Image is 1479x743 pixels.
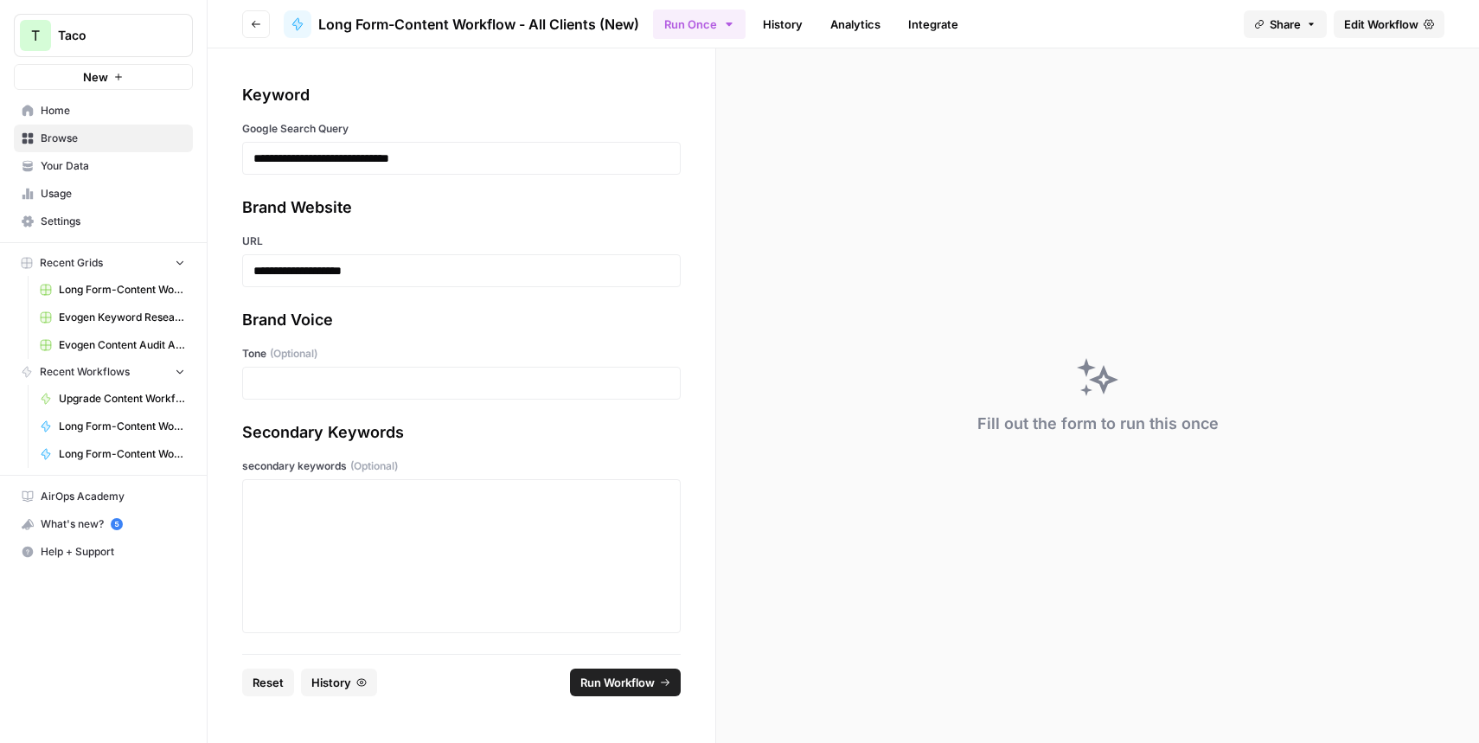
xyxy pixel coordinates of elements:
button: What's new? 5 [14,510,193,538]
label: URL [242,234,681,249]
span: Evogen Content Audit Agent Grid [59,337,185,353]
a: Integrate [898,10,969,38]
label: Google Search Query [242,121,681,137]
span: Long Form-Content Workflow (Portuguese) [59,446,185,462]
button: Recent Grids [14,250,193,276]
div: Fill out the form to run this once [977,412,1219,436]
span: Run Workflow [580,674,655,691]
span: Browse [41,131,185,146]
span: Long Form-Content Workflow - AI Clients (New) Grid [59,282,185,298]
a: Long Form-Content Workflow - AI Clients (New) Grid [32,276,193,304]
button: New [14,64,193,90]
a: Evogen Content Audit Agent Grid [32,331,193,359]
span: Help + Support [41,544,185,560]
button: Run Once [653,10,746,39]
span: T [31,25,40,46]
span: Home [41,103,185,118]
a: 5 [111,518,123,530]
a: Long Form-Content Workflow (Portuguese) [32,440,193,468]
span: New [83,68,108,86]
div: What's new? [15,511,192,537]
span: (Optional) [350,458,398,474]
span: Long Form-Content Workflow - All Clients (New) [318,14,639,35]
div: Brand Voice [242,308,681,332]
text: 5 [114,520,118,528]
span: Usage [41,186,185,202]
span: Recent Workflows [40,364,130,380]
a: Long Form-Content Workflow - All Clients (New) [284,10,639,38]
label: Tone [242,346,681,362]
a: Edit Workflow [1334,10,1444,38]
a: Long Form-Content Workflow - AI Clients (New) [32,413,193,440]
label: secondary keywords [242,458,681,474]
button: Help + Support [14,538,193,566]
a: AirOps Academy [14,483,193,510]
div: Brand Website [242,195,681,220]
button: Workspace: Taco [14,14,193,57]
span: Share [1270,16,1301,33]
span: Your Data [41,158,185,174]
span: Upgrade Content Workflow - mogul [59,391,185,407]
a: Upgrade Content Workflow - mogul [32,385,193,413]
a: Your Data [14,152,193,180]
span: Edit Workflow [1344,16,1418,33]
button: History [301,669,377,696]
div: Secondary Keywords [242,420,681,445]
span: Taco [58,27,163,44]
button: Reset [242,669,294,696]
a: Evogen Keyword Research Agent Grid [32,304,193,331]
a: History [752,10,813,38]
div: Keyword [242,83,681,107]
span: History [311,674,351,691]
span: (Optional) [270,346,317,362]
span: Settings [41,214,185,229]
span: Evogen Keyword Research Agent Grid [59,310,185,325]
button: Run Workflow [570,669,681,696]
span: Recent Grids [40,255,103,271]
button: Share [1244,10,1327,38]
span: Reset [253,674,284,691]
a: Browse [14,125,193,152]
button: Recent Workflows [14,359,193,385]
span: AirOps Academy [41,489,185,504]
a: Usage [14,180,193,208]
a: Settings [14,208,193,235]
a: Analytics [820,10,891,38]
a: Home [14,97,193,125]
span: Long Form-Content Workflow - AI Clients (New) [59,419,185,434]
